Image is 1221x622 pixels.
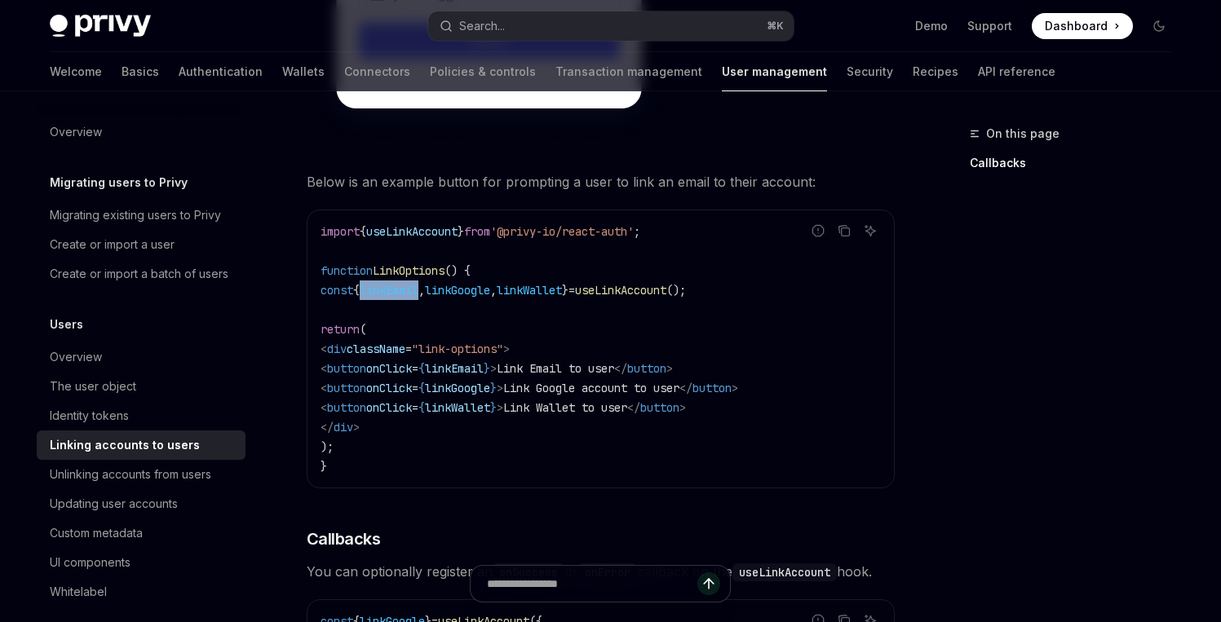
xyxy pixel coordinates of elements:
[366,381,412,395] span: onClick
[464,224,490,239] span: from
[692,381,732,395] span: button
[412,342,503,356] span: "link-options"
[366,224,458,239] span: useLinkAccount
[412,381,418,395] span: =
[37,372,246,401] a: The user object
[490,400,497,415] span: }
[50,315,83,334] h5: Users
[412,361,418,376] span: =
[679,381,692,395] span: </
[732,381,738,395] span: >
[807,220,829,241] button: Report incorrect code
[860,220,881,241] button: Ask AI
[497,381,503,395] span: >
[321,342,327,356] span: <
[679,400,686,415] span: >
[321,400,327,415] span: <
[418,283,425,298] span: ,
[640,400,679,415] span: button
[986,124,1060,143] span: On this page
[697,572,720,595] button: Send message
[50,235,175,254] div: Create or import a user
[497,400,503,415] span: >
[327,400,366,415] span: button
[490,361,497,376] span: >
[37,342,246,372] a: Overview
[1032,13,1133,39] a: Dashboard
[321,459,327,474] span: }
[321,322,360,337] span: return
[497,283,562,298] span: linkWallet
[50,173,188,192] h5: Migrating users to Privy
[353,283,360,298] span: {
[37,230,246,259] a: Create or import a user
[50,347,102,367] div: Overview
[627,361,666,376] span: button
[490,224,634,239] span: '@privy-io/react-auth'
[487,566,697,602] input: Ask a question...
[307,560,895,583] span: You can optionally register an or callback on the hook.
[575,283,666,298] span: useLinkAccount
[37,259,246,289] a: Create or import a batch of users
[179,52,263,91] a: Authentication
[282,52,325,91] a: Wallets
[913,52,958,91] a: Recipes
[967,18,1012,34] a: Support
[50,264,228,284] div: Create or import a batch of users
[666,361,673,376] span: >
[428,11,794,41] button: Search...⌘K
[50,377,136,396] div: The user object
[614,361,627,376] span: </
[50,205,221,225] div: Migrating existing users to Privy
[307,170,895,193] span: Below is an example button for prompting a user to link an email to their account:
[37,201,246,230] a: Migrating existing users to Privy
[321,283,353,298] span: const
[373,263,445,278] span: LinkOptions
[360,224,366,239] span: {
[37,548,246,577] a: UI components
[327,342,347,356] span: div
[50,494,178,514] div: Updating user accounts
[353,420,360,435] span: >
[915,18,948,34] a: Demo
[321,381,327,395] span: <
[321,420,334,435] span: </
[425,400,490,415] span: linkWallet
[37,518,246,548] a: Custom metadata
[360,283,418,298] span: linkEmail
[503,381,679,395] span: Link Google account to user
[430,52,536,91] a: Policies & controls
[50,582,107,602] div: Whitelabel
[555,52,702,91] a: Transaction management
[425,361,484,376] span: linkEmail
[418,361,425,376] span: {
[490,381,497,395] span: }
[1045,18,1108,34] span: Dashboard
[847,52,893,91] a: Security
[321,263,373,278] span: function
[50,435,200,455] div: Linking accounts to users
[360,322,366,337] span: (
[425,283,490,298] span: linkGoogle
[37,430,246,460] a: Linking accounts to users
[344,52,410,91] a: Connectors
[50,122,102,142] div: Overview
[50,553,131,572] div: UI components
[50,465,211,484] div: Unlinking accounts from users
[497,361,614,376] span: Link Email to user
[418,381,425,395] span: {
[37,401,246,430] a: Identity tokens
[458,224,464,239] span: }
[37,460,246,489] a: Unlinking accounts from users
[334,420,353,435] span: div
[122,52,159,91] a: Basics
[459,16,505,36] div: Search...
[37,489,246,518] a: Updating user accounts
[366,361,412,376] span: onClick
[50,523,143,543] div: Custom metadata
[503,342,510,356] span: >
[568,283,575,298] span: =
[50,52,102,91] a: Welcome
[347,342,405,356] span: className
[50,406,129,426] div: Identity tokens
